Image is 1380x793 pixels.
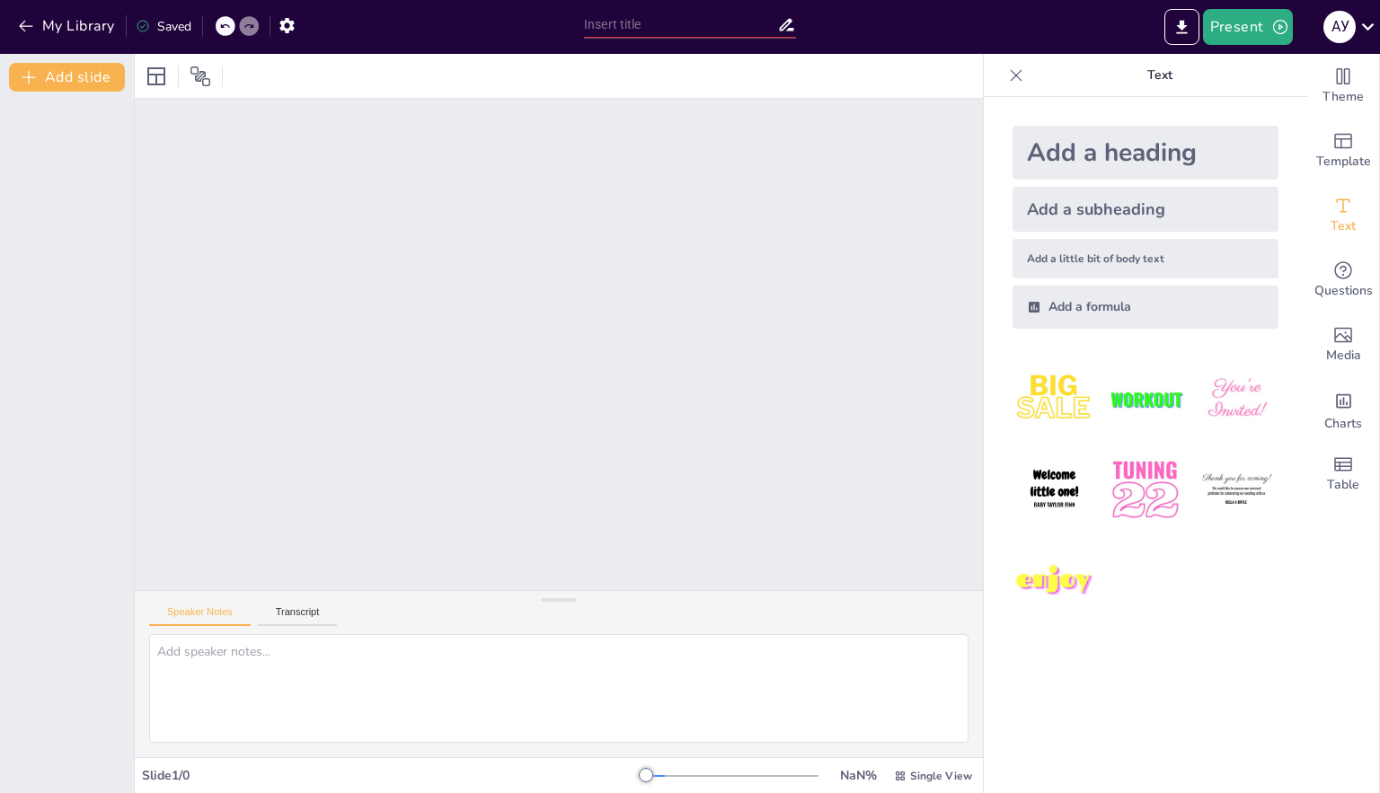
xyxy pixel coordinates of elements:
[1103,448,1187,532] img: 5.jpeg
[1013,239,1278,278] div: Add a little bit of body text
[1103,357,1187,441] img: 2.jpeg
[1324,414,1362,434] span: Charts
[1203,9,1293,45] button: Present
[149,606,251,626] button: Speaker Notes
[910,769,972,783] span: Single View
[1013,286,1278,329] div: Add a formula
[584,12,777,38] input: Insert title
[142,767,646,784] div: Slide 1 / 0
[1195,357,1278,441] img: 3.jpeg
[1322,87,1364,107] span: Theme
[1323,11,1356,43] div: а у
[1323,9,1356,45] button: а у
[136,18,191,35] div: Saved
[1195,448,1278,532] img: 6.jpeg
[1307,377,1379,442] div: Add charts and graphs
[258,606,338,626] button: Transcript
[1013,187,1278,232] div: Add a subheading
[1013,448,1096,532] img: 4.jpeg
[1327,475,1359,495] span: Table
[1307,313,1379,377] div: Add images, graphics, shapes or video
[1031,54,1289,97] p: Text
[1307,119,1379,183] div: Add ready made slides
[1307,54,1379,119] div: Change the overall theme
[1013,357,1096,441] img: 1.jpeg
[1013,126,1278,180] div: Add a heading
[1326,346,1361,366] span: Media
[1331,216,1356,236] span: Text
[1164,9,1199,45] button: Export to PowerPoint
[1307,183,1379,248] div: Add text boxes
[1013,540,1096,623] img: 7.jpeg
[190,66,211,87] span: Position
[836,767,880,784] div: NaN %
[9,63,125,92] button: Add slide
[142,62,171,91] div: Layout
[1307,248,1379,313] div: Get real-time input from your audience
[1316,152,1371,172] span: Template
[1314,281,1373,301] span: Questions
[13,12,122,40] button: My Library
[1307,442,1379,507] div: Add a table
